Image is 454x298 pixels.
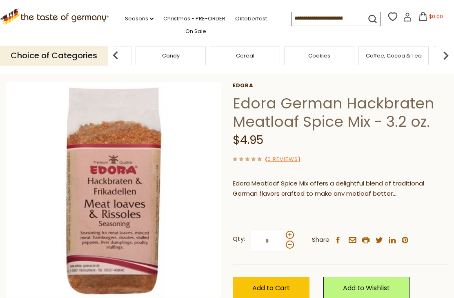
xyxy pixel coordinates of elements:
strong: Qty: [233,234,245,244]
span: ( ) [265,155,300,163]
p: Edora Meatloaf Spice Mix offers a delightful blend of traditional German flavors crafted to make ... [233,179,448,199]
img: previous arrow [107,47,124,64]
a: Candy [162,53,180,59]
a: Edora [233,82,448,89]
button: $0.00 [414,12,448,24]
a: Christmas - PRE-ORDER [163,14,225,23]
span: $4.95 [233,132,263,148]
a: Seasons [125,14,154,23]
img: Edora German Hackbraten Meatloaf Spice Mix [6,82,222,298]
img: next arrow [438,47,454,64]
a: Oktoberfest [235,14,267,23]
a: Coffee, Cocoa & Tea [366,53,422,59]
input: Qty: [251,230,284,252]
a: 0 Reviews [267,155,298,164]
a: Cereal [236,53,254,59]
span: Add to Cart [252,283,290,293]
a: Cookies [308,53,330,59]
h1: Edora German Hackbraten Meatloaf Spice Mix - 3.2 oz. [233,94,448,131]
span: $0.00 [429,13,443,20]
a: On Sale [185,27,206,36]
span: Share: [312,235,331,245]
